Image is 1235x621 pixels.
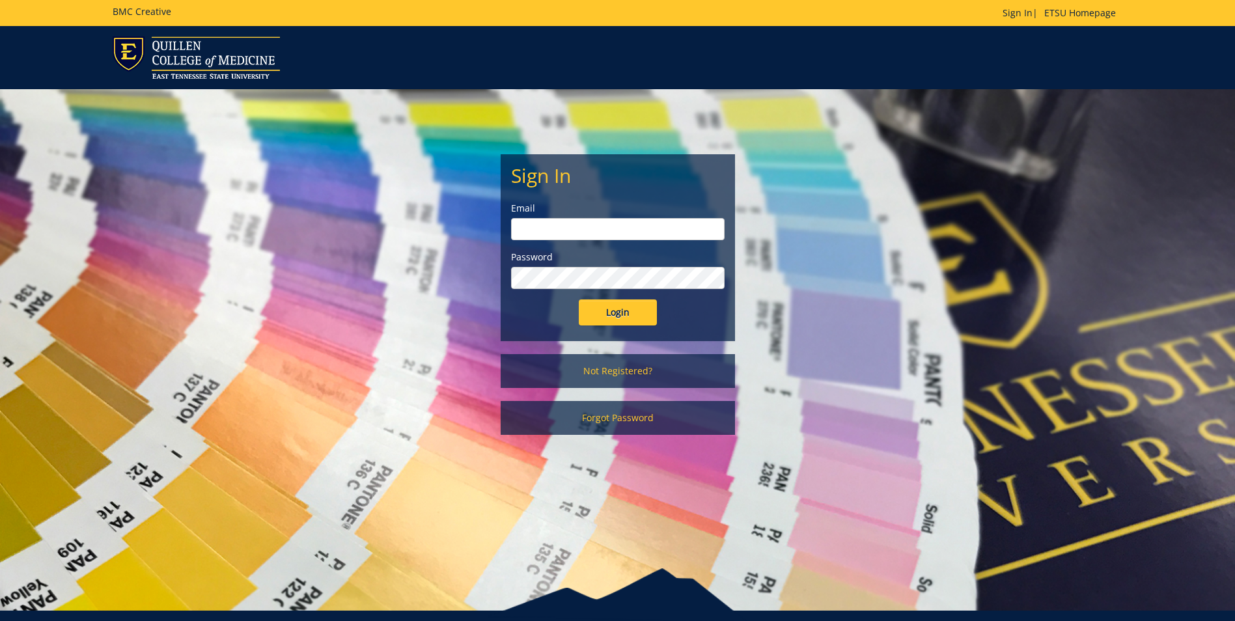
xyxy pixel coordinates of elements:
[579,299,657,325] input: Login
[511,165,725,186] h2: Sign In
[501,354,735,388] a: Not Registered?
[511,202,725,215] label: Email
[501,401,735,435] a: Forgot Password
[1038,7,1122,19] a: ETSU Homepage
[1003,7,1033,19] a: Sign In
[511,251,725,264] label: Password
[113,7,171,16] h5: BMC Creative
[1003,7,1122,20] p: |
[113,36,280,79] img: ETSU logo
